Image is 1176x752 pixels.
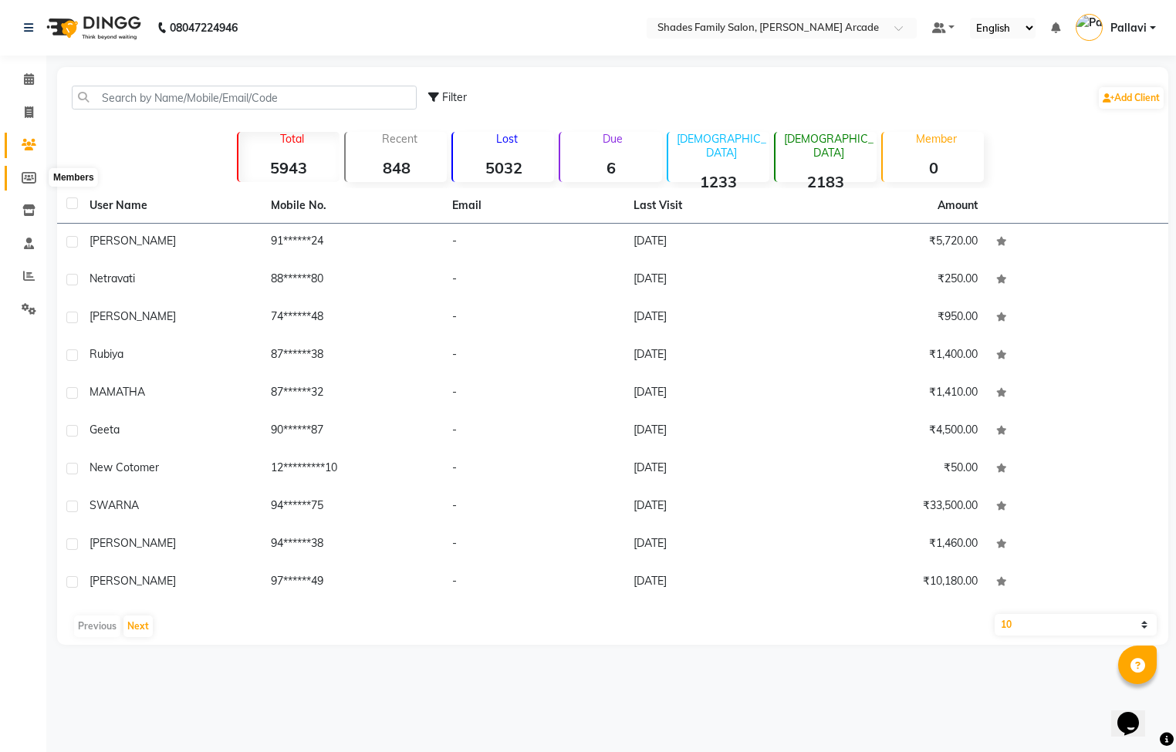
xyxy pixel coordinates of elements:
[238,158,340,177] strong: 5943
[624,488,806,526] td: [DATE]
[560,158,661,177] strong: 6
[1099,87,1164,109] a: Add Client
[39,6,145,49] img: logo
[90,460,159,474] span: new cotomer
[459,132,554,146] p: Lost
[443,564,624,602] td: -
[624,337,806,375] td: [DATE]
[80,188,262,224] th: User Name
[806,488,987,526] td: ₹33,500.00
[443,299,624,337] td: -
[90,574,176,588] span: [PERSON_NAME]
[668,172,769,191] strong: 1233
[1076,14,1103,41] img: Pallavi
[624,526,806,564] td: [DATE]
[624,224,806,261] td: [DATE]
[806,337,987,375] td: ₹1,400.00
[806,526,987,564] td: ₹1,460.00
[806,413,987,450] td: ₹4,500.00
[346,158,447,177] strong: 848
[624,375,806,413] td: [DATE]
[90,271,135,285] span: Netravati
[90,498,139,512] span: SWARNA
[443,261,624,299] td: -
[170,6,238,49] b: 08047224946
[443,188,624,224] th: Email
[245,132,340,146] p: Total
[889,132,984,146] p: Member
[262,188,443,224] th: Mobile No.
[443,450,624,488] td: -
[806,299,987,337] td: ₹950.00
[443,337,624,375] td: -
[806,450,987,488] td: ₹50.00
[624,261,806,299] td: [DATE]
[90,234,176,248] span: [PERSON_NAME]
[563,132,661,146] p: Due
[90,385,145,399] span: MAMATHA
[883,158,984,177] strong: 0
[442,90,467,104] span: Filter
[624,564,806,602] td: [DATE]
[624,450,806,488] td: [DATE]
[443,488,624,526] td: -
[782,132,877,160] p: [DEMOGRAPHIC_DATA]
[90,536,176,550] span: [PERSON_NAME]
[1110,20,1147,36] span: Pallavi
[624,413,806,450] td: [DATE]
[776,172,877,191] strong: 2183
[123,615,153,637] button: Next
[453,158,554,177] strong: 5032
[443,526,624,564] td: -
[806,564,987,602] td: ₹10,180.00
[72,86,417,110] input: Search by Name/Mobile/Email/Code
[624,299,806,337] td: [DATE]
[443,413,624,450] td: -
[928,188,987,223] th: Amount
[352,132,447,146] p: Recent
[49,168,98,187] div: Members
[90,309,176,323] span: [PERSON_NAME]
[806,261,987,299] td: ₹250.00
[1111,690,1161,737] iframe: chat widget
[443,224,624,261] td: -
[806,224,987,261] td: ₹5,720.00
[90,423,120,437] span: Geeta
[90,347,123,361] span: rubiya
[443,375,624,413] td: -
[674,132,769,160] p: [DEMOGRAPHIC_DATA]
[624,188,806,224] th: Last Visit
[806,375,987,413] td: ₹1,410.00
